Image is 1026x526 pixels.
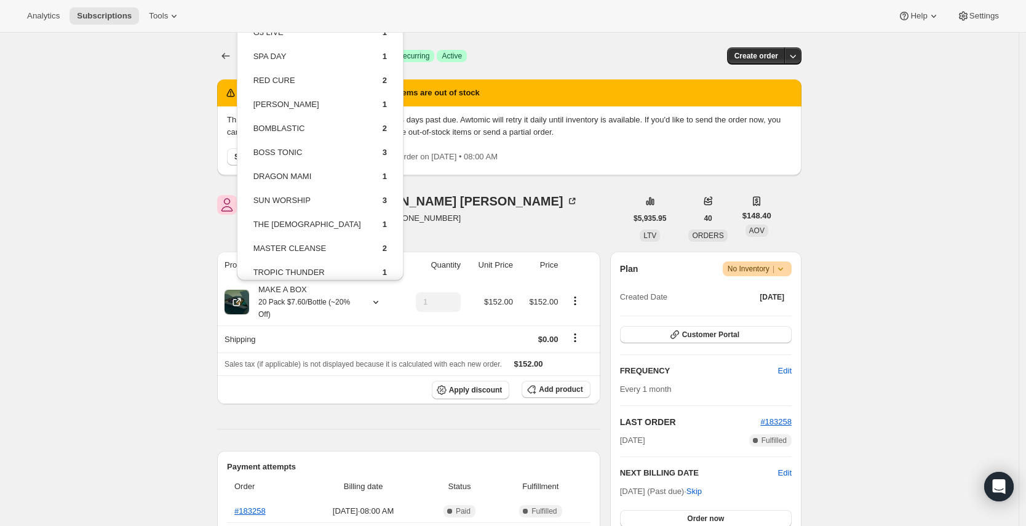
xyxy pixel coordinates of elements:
button: Customer Portal [620,326,792,343]
button: Send order now [227,148,308,165]
span: Fulfilled [531,506,557,516]
button: Add product [522,381,590,398]
th: Shipping [217,325,399,353]
a: #183258 [760,417,792,426]
span: ORDERS [692,231,723,240]
span: Skip [686,485,702,498]
td: SUN WORSHIP [253,194,362,217]
td: MASTER CLEANSE [253,242,362,265]
h2: Payment attempts [227,461,591,473]
span: 1 [383,220,387,229]
span: [DATE] (Past due) · [620,487,702,496]
button: Help [891,7,947,25]
span: Customer Portal [682,330,739,340]
button: Edit [771,361,799,381]
th: Order [227,473,302,500]
td: BOMBLASTIC [253,122,362,145]
button: 40 [696,210,719,227]
span: Order now [687,514,724,524]
a: #183258 [234,506,266,516]
button: Settings [950,7,1006,25]
span: Help [910,11,927,21]
span: Tools [149,11,168,21]
td: G3 LIVE [253,26,362,49]
span: [DATE] [760,292,784,302]
button: Create order [727,47,785,65]
span: 2 [383,244,387,253]
button: Analytics [20,7,67,25]
span: $148.40 [742,210,771,222]
h2: FREQUENCY [620,365,778,377]
th: Price [517,252,562,279]
span: 1 [383,100,387,109]
span: Edit [778,365,792,377]
button: Edit [778,467,792,479]
th: Quantity [399,252,464,279]
td: TROPIC THUNDER [253,266,362,289]
th: Product [217,252,399,279]
span: $152.00 [514,359,543,369]
span: Every 1 month [620,385,672,394]
button: $5,935.95 [626,210,674,227]
span: Fulfillment [498,480,583,493]
span: Add product [539,385,583,394]
span: 1 [383,52,387,61]
button: #183258 [760,416,792,428]
button: Skip [679,482,709,501]
h2: NEXT BILLING DATE [620,467,778,479]
span: Jo Ann Atkins [217,195,237,215]
td: THE [DEMOGRAPHIC_DATA] [253,218,362,241]
span: [EMAIL_ADDRESS][DOMAIN_NAME] · [PHONE_NUMBER] [247,212,578,225]
span: $0.00 [538,335,559,344]
td: [PERSON_NAME] [253,98,362,121]
span: Create order [734,51,778,61]
button: Tools [141,7,188,25]
small: 20 Pack $7.60/Bottle (~20% Off) [258,298,350,319]
td: SPA DAY [253,50,362,73]
button: Shipping actions [565,331,585,345]
span: No Inventory [728,263,787,275]
button: Apply discount [432,381,510,399]
img: product img [225,290,249,314]
div: Open Intercom Messenger [984,472,1014,501]
span: LTV [643,231,656,240]
td: RED CURE [253,74,362,97]
span: Subscriptions [77,11,132,21]
span: Analytics [27,11,60,21]
div: MAKE A BOX [249,284,360,321]
h2: Plan [620,263,638,275]
span: Recurring [397,51,429,61]
button: Subscriptions [70,7,139,25]
button: [DATE] [752,289,792,306]
span: [DATE] · 08:00 AM [306,505,421,517]
span: 40 [704,213,712,223]
span: AOV [749,226,765,235]
span: Apply discount [449,385,503,395]
span: Active [442,51,462,61]
span: Status [428,480,491,493]
p: This order was scheduled for [DATE] and is now 3 days past due. Awtomic will retry it daily until... [227,114,792,138]
span: [DATE] [620,434,645,447]
td: BOSS TONIC [253,146,362,169]
span: $152.00 [484,297,513,306]
span: Created Date [620,291,667,303]
span: | [773,264,774,274]
span: $152.00 [529,297,558,306]
span: 3 [383,196,387,205]
button: Subscriptions [217,47,234,65]
span: 1 [383,172,387,181]
div: [PERSON_NAME] [PERSON_NAME] [PERSON_NAME] [247,195,578,207]
span: Paid [456,506,471,516]
span: Fulfilled [762,436,787,445]
span: Settings [969,11,999,21]
button: Product actions [565,294,585,308]
td: DRAGON MAMI [253,170,362,193]
span: 2 [383,76,387,85]
h2: LAST ORDER [620,416,761,428]
span: 2 [383,124,387,133]
span: Billing date [306,480,421,493]
span: $5,935.95 [634,213,666,223]
span: Sales tax (if applicable) is not displayed because it is calculated with each new order. [225,360,502,369]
